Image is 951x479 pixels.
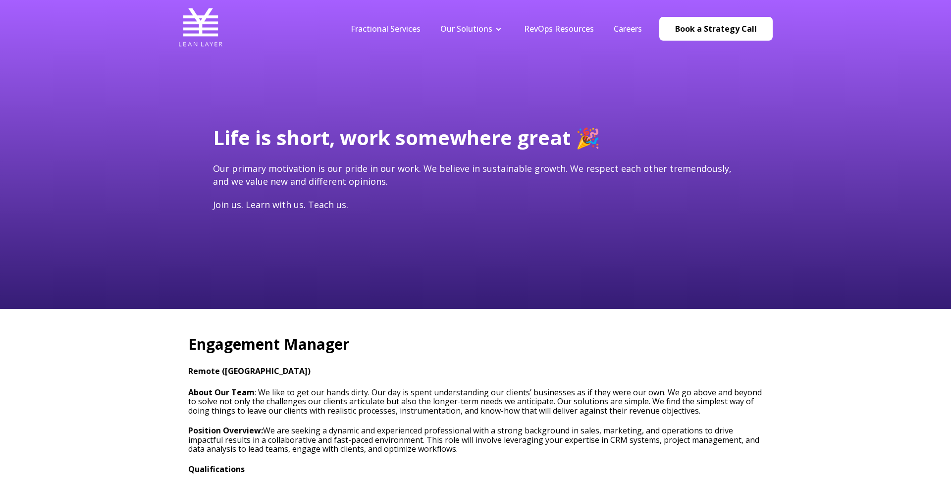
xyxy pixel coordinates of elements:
[213,162,732,187] span: Our primary motivation is our pride in our work. We believe in sustainable growth. We respect eac...
[188,366,311,376] strong: Remote ([GEOGRAPHIC_DATA])
[188,425,263,436] strong: Position Overview:
[341,23,652,34] div: Navigation Menu
[213,124,600,151] span: Life is short, work somewhere great 🎉
[440,23,492,34] a: Our Solutions
[188,334,763,355] h2: Engagement Manager
[188,388,763,415] h3: : We like to get our hands dirty. Our day is spent understanding our clients’ businesses as if th...
[213,199,348,211] span: Join us. Learn with us. Teach us.
[178,5,223,50] img: Lean Layer Logo
[188,387,255,398] strong: About Our Team
[188,426,763,453] p: We are seeking a dynamic and experienced professional with a strong background in sales, marketin...
[351,23,421,34] a: Fractional Services
[659,17,773,41] a: Book a Strategy Call
[188,464,245,475] strong: Qualifications
[524,23,594,34] a: RevOps Resources
[614,23,642,34] a: Careers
